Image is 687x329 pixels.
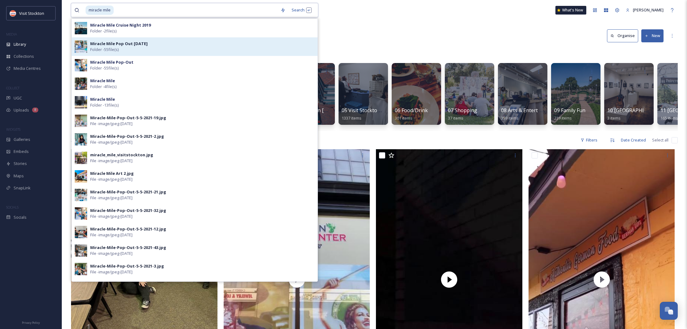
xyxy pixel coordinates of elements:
[22,318,40,326] a: Privacy Policy
[641,29,664,42] button: New
[90,139,133,145] span: File - image/jpeg - [DATE]
[448,115,463,121] span: 37 items
[75,78,87,90] img: c9ca3d1013ecbdb1cb55b9b36ca43ceed598bf4033644a5ce5039c9e45aa8187.jpg
[90,22,151,28] strong: Miracle Mile Cruise Night 2019
[90,47,119,53] span: Folder - 55 file(s)
[289,108,372,121] a: 04 Downtown [GEOGRAPHIC_DATA]173 items
[90,208,166,213] div: Miracle-Mile-Pop-Out-5-5-2021-32.jpg
[577,134,601,146] div: Filters
[395,108,428,121] a: 06 Food/Drink301 items
[90,245,166,251] div: Miracle-Mile-Pop-Out-5-5-2021-43.jpg
[90,232,133,238] span: File - image/jpeg - [DATE]
[342,108,397,121] a: 05 Visit Stockton Events1337 items
[75,133,87,146] img: Miracle-Mile-Pop-Out-5-5-2021-2.jpg
[75,226,87,238] img: Miracle-Mile-Pop-Out-5-5-2021-12.jpg
[342,107,397,114] span: 05 Visit Stockton Events
[75,40,87,53] img: Miracle-Mile-Pop-Out-5-5-2021-18.jpg
[448,108,477,121] a: 07 Shopping37 items
[90,115,166,121] div: Miracle-Mile-Pop-Out-5-5-2021-19.jpg
[6,86,19,90] span: COLLECT
[14,41,26,47] span: Library
[14,173,24,179] span: Maps
[90,78,115,83] strong: Miracle Mile
[633,7,664,13] span: [PERSON_NAME]
[607,107,664,114] span: 10 [GEOGRAPHIC_DATA]
[86,6,114,15] span: miracle mile
[14,149,29,154] span: Embeds
[90,121,133,127] span: File - image/jpeg - [DATE]
[6,127,20,132] span: WIDGETS
[75,189,87,201] img: Miracle-Mile-Pop-Out-5-5-2021-21.jpg
[623,4,667,16] a: [PERSON_NAME]
[14,53,34,59] span: Collections
[90,176,133,182] span: File - image/jpeg - [DATE]
[6,32,17,36] span: MEDIA
[90,171,134,176] div: Miracle Mile Art 2.jpg
[14,185,31,191] span: SnapLink
[75,207,87,220] img: Miracle-Mile-Pop-Out-5-5-2021-32.jpg
[90,102,119,108] span: Folder - 13 file(s)
[660,302,678,320] button: Open Chat
[90,96,115,102] strong: Miracle Mile
[10,10,16,16] img: unnamed.jpeg
[90,41,148,46] strong: Miracle Mile Pop Out [DATE]
[75,152,87,164] img: miracle_mile_visitstockton.jpg
[75,22,87,34] img: ce70b99e4317b543e3a7a796e806422a6078cbad79f44eab8682fafc16df0094.jpg
[22,321,40,325] span: Privacy Policy
[90,158,133,164] span: File - image/jpeg - [DATE]
[395,115,412,121] span: 301 items
[14,107,29,113] span: Uploads
[90,263,164,269] div: Miracle-Mile-Pop-Out-5-5-2021-3.jpg
[32,108,38,112] div: 8
[19,11,44,16] span: Visit Stockton
[660,115,678,121] span: 165 items
[652,137,668,143] span: Select all
[554,107,585,114] span: 09 Family Fun
[618,134,649,146] div: Date Created
[14,95,22,101] span: UGC
[607,29,638,42] button: Organise
[75,263,87,275] img: Miracle-Mile-Pop-Out-5-5-2021-3.jpg
[342,115,361,121] span: 1337 items
[90,213,133,219] span: File - image/jpeg - [DATE]
[501,107,557,114] span: 08 Arts & Entertainment
[555,6,586,15] a: What's New
[14,65,41,71] span: Media Centres
[501,108,557,121] a: 08 Arts & Entertainment359 items
[90,65,119,71] span: Folder - 55 file(s)
[289,4,315,16] div: Search
[90,133,164,139] div: Miracle-Mile-Pop-Out-5-5-2021-2.jpg
[90,251,133,256] span: File - image/jpeg - [DATE]
[14,214,27,220] span: Socials
[607,108,664,121] a: 10 [GEOGRAPHIC_DATA]3 items
[90,59,133,65] strong: Miracle Mile Pop-Out
[395,107,428,114] span: 06 Food/Drink
[90,152,153,158] div: miracle_mile_visitstockton.jpg
[14,161,27,167] span: Stories
[90,84,116,90] span: Folder - 4 file(s)
[6,205,19,209] span: SOCIALS
[554,108,585,121] a: 09 Family Fun239 items
[14,137,30,142] span: Galleries
[75,59,87,71] img: 4974b62fa0526269596e34243012d583fe3064a237fbab2f69819a7775f2c08e.jpeg
[71,137,86,143] span: 231 file s
[554,115,572,121] span: 239 items
[90,269,133,275] span: File - image/jpeg - [DATE]
[501,115,519,121] span: 359 items
[90,28,116,34] span: Folder - 2 file(s)
[289,107,372,114] span: 04 Downtown [GEOGRAPHIC_DATA]
[90,226,166,232] div: Miracle-Mile-Pop-Out-5-5-2021-12.jpg
[75,96,87,108] img: 5bcec7458f8c45250684e9a7ba8f392eabe1cca2f0623da8dfe0ec4ce3f0adea.jpg
[90,195,133,201] span: File - image/jpeg - [DATE]
[75,170,87,183] img: Miracle%2520Mile%2520Art%25202.jpg
[607,115,621,121] span: 3 items
[75,115,87,127] img: Miracle-Mile-Pop-Out-5-5-2021-19.jpg
[90,189,166,195] div: Miracle-Mile-Pop-Out-5-5-2021-21.jpg
[75,244,87,257] img: Miracle-Mile-Pop-Out-5-5-2021-43.jpg
[448,107,477,114] span: 07 Shopping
